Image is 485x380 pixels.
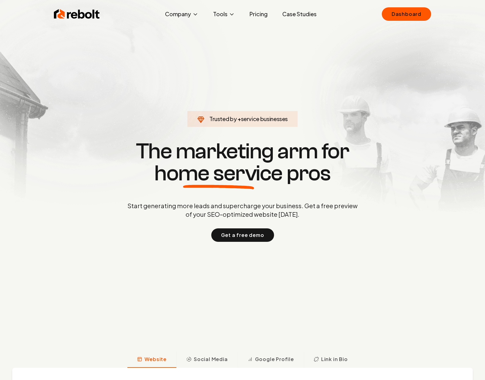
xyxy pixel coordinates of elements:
[160,8,203,20] button: Company
[238,352,304,368] button: Google Profile
[127,352,176,368] button: Website
[245,8,273,20] a: Pricing
[241,115,288,122] span: service businesses
[54,8,100,20] img: Rebolt Logo
[304,352,358,368] button: Link in Bio
[277,8,321,20] a: Case Studies
[321,356,348,363] span: Link in Bio
[238,115,241,122] span: +
[194,356,228,363] span: Social Media
[96,140,389,184] h1: The marketing arm for pros
[382,7,431,21] a: Dashboard
[154,162,283,184] span: home service
[255,356,294,363] span: Google Profile
[211,228,274,242] button: Get a free demo
[145,356,167,363] span: Website
[209,115,237,122] span: Trusted by
[176,352,238,368] button: Social Media
[126,201,359,219] p: Start generating more leads and supercharge your business. Get a free preview of your SEO-optimiz...
[208,8,240,20] button: Tools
